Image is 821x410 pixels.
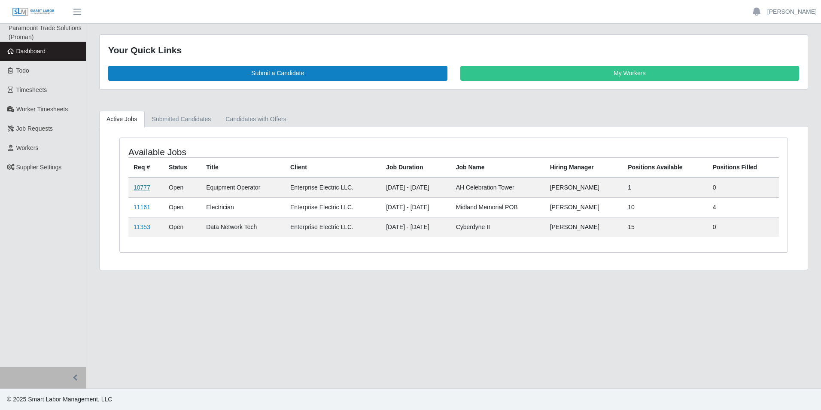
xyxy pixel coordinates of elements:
a: [PERSON_NAME] [767,7,817,16]
a: 11353 [134,223,150,230]
a: Active Jobs [99,111,145,128]
th: Positions Filled [708,157,779,177]
td: Cyberdyne II [451,217,545,237]
img: SLM Logo [12,7,55,17]
a: 11161 [134,204,150,211]
span: Supplier Settings [16,164,62,171]
td: Open [164,177,201,198]
td: 15 [623,217,707,237]
span: Todo [16,67,29,74]
a: Submit a Candidate [108,66,447,81]
td: 4 [708,197,779,217]
span: © 2025 Smart Labor Management, LLC [7,396,112,403]
th: Status [164,157,201,177]
td: [DATE] - [DATE] [381,217,451,237]
td: [PERSON_NAME] [545,217,623,237]
th: Client [285,157,381,177]
td: 0 [708,177,779,198]
td: Open [164,217,201,237]
td: 10 [623,197,707,217]
span: Paramount Trade Solutions (Proman) [9,24,82,40]
a: My Workers [460,66,800,81]
td: [DATE] - [DATE] [381,177,451,198]
td: Enterprise Electric LLC. [285,197,381,217]
td: Midland Memorial POB [451,197,545,217]
a: 10777 [134,184,150,191]
td: Open [164,197,201,217]
td: Enterprise Electric LLC. [285,177,381,198]
td: Equipment Operator [201,177,285,198]
a: Submitted Candidates [145,111,219,128]
td: [PERSON_NAME] [545,197,623,217]
td: 0 [708,217,779,237]
th: Job Duration [381,157,451,177]
span: Dashboard [16,48,46,55]
th: Req # [128,157,164,177]
th: Positions Available [623,157,707,177]
th: Job Name [451,157,545,177]
td: Data Network Tech [201,217,285,237]
span: Worker Timesheets [16,106,68,113]
td: Enterprise Electric LLC. [285,217,381,237]
td: 1 [623,177,707,198]
td: [DATE] - [DATE] [381,197,451,217]
span: Timesheets [16,86,47,93]
span: Job Requests [16,125,53,132]
th: Title [201,157,285,177]
th: Hiring Manager [545,157,623,177]
td: Electrician [201,197,285,217]
h4: Available Jobs [128,147,392,157]
a: Candidates with Offers [218,111,293,128]
td: [PERSON_NAME] [545,177,623,198]
span: Workers [16,144,39,151]
td: AH Celebration Tower [451,177,545,198]
div: Your Quick Links [108,43,799,57]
